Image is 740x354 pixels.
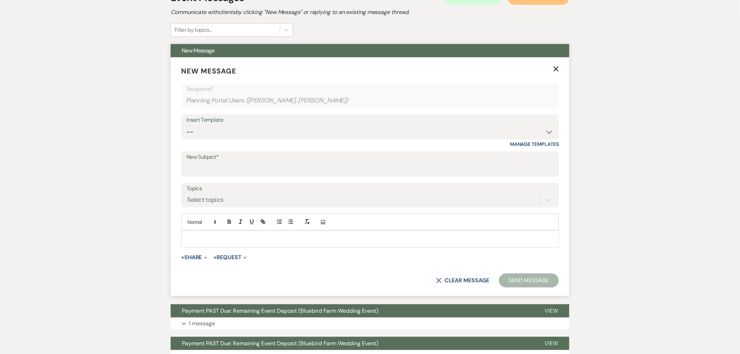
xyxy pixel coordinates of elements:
[186,94,554,107] div: Planning Portal Users
[171,318,569,330] button: 1 message
[189,319,215,328] p: 1 message
[246,96,349,105] span: ( [PERSON_NAME], [PERSON_NAME] )
[499,274,559,288] button: Send Message
[533,304,569,318] button: View
[181,255,184,260] span: +
[545,307,558,314] span: View
[182,47,215,54] span: New Message
[214,255,247,260] button: Request
[171,337,533,350] button: Payment PAST Due: Remaining Event Deposit (Bluebird Farm Wedding Event)
[187,196,223,205] div: Select topics
[186,184,554,194] label: Topics
[181,255,207,260] button: Share
[510,141,559,147] a: Manage Templates
[436,278,489,283] button: Clear message
[182,307,378,314] span: Payment PAST Due: Remaining Event Deposit (Bluebird Farm Wedding Event)
[186,115,554,125] div: Insert Template
[182,340,378,347] span: Payment PAST Due: Remaining Event Deposit (Bluebird Farm Wedding Event)
[214,255,217,260] span: +
[171,304,533,318] button: Payment PAST Due: Remaining Event Deposit (Bluebird Farm Wedding Event)
[171,8,569,16] h2: Communicate with clients by clicking "New Message" or replying to an existing message thread.
[186,152,554,162] label: New Subject*
[545,340,558,347] span: View
[175,26,212,34] div: Filter by topics...
[533,337,569,350] button: View
[186,85,554,94] p: Recipients*
[181,66,236,76] span: New Message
